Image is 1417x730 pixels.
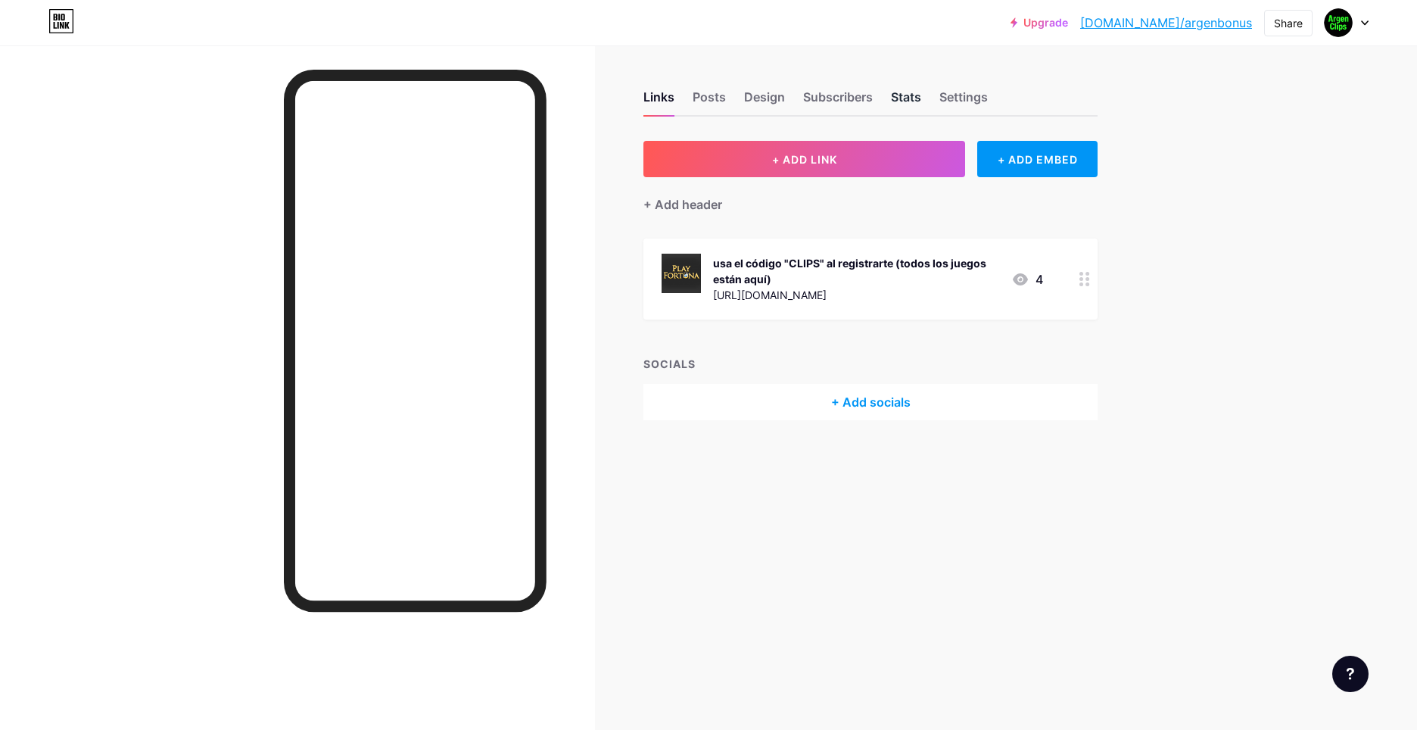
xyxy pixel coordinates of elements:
a: [DOMAIN_NAME]/argenbonus [1080,14,1252,32]
img: ocultoshorts [1324,8,1353,37]
div: 4 [1011,270,1043,289]
div: Stats [891,88,921,115]
div: Posts [693,88,726,115]
div: + Add header [643,195,722,214]
img: usa el código "CLIPS" al registrarte (todos los juegos están aquí) [662,254,701,293]
div: Share [1274,15,1303,31]
div: + ADD EMBED [977,141,1098,177]
div: + Add socials [643,384,1098,420]
div: Subscribers [803,88,873,115]
a: Upgrade [1011,17,1068,29]
div: Design [744,88,785,115]
div: SOCIALS [643,356,1098,372]
span: + ADD LINK [772,153,837,166]
div: [URL][DOMAIN_NAME] [713,287,999,303]
div: Links [643,88,674,115]
div: Settings [939,88,988,115]
button: + ADD LINK [643,141,965,177]
div: usa el código "CLIPS" al registrarte (todos los juegos están aquí) [713,255,999,287]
